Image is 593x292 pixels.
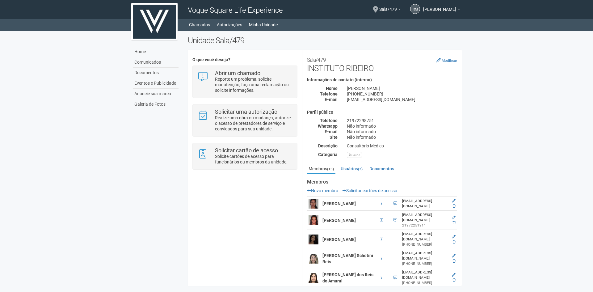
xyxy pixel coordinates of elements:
img: user.png [309,254,318,264]
div: [PERSON_NAME] [342,86,462,91]
div: 21972298751 [342,118,462,123]
a: RM [410,4,420,14]
h2: Unidade Sala/479 [188,36,462,45]
h4: O que você deseja? [192,57,297,62]
a: Excluir membro [452,259,456,263]
small: Sala/479 [307,57,326,63]
strong: [PERSON_NAME] [322,218,356,223]
h4: Perfil público [307,110,457,115]
span: Rayssa Merlim Ribeiro Lopes [423,1,456,12]
p: Solicite cartões de acesso para funcionários ou membros da unidade. [215,154,292,165]
strong: E-mail [325,97,338,102]
a: Excluir membro [452,278,456,282]
h4: Informações de contato (interno) [307,78,457,82]
a: Anuncie sua marca [133,89,179,99]
strong: Categoria [318,152,338,157]
strong: Descrição [318,143,338,148]
a: Chamados [189,20,210,29]
a: Editar membro [452,273,456,277]
strong: [PERSON_NAME] Schetini Reis [322,253,373,264]
small: Modificar [442,58,457,63]
div: [PHONE_NUMBER] [402,261,447,266]
div: Não informado [342,129,462,134]
a: Editar membro [452,215,456,220]
a: Editar membro [452,235,456,239]
div: [EMAIL_ADDRESS][DOMAIN_NAME] [342,97,462,102]
strong: Solicitar cartão de acesso [215,147,278,154]
strong: Solicitar uma autorização [215,108,277,115]
a: Autorizações [217,20,242,29]
img: user.png [309,199,318,209]
div: [EMAIL_ADDRESS][DOMAIN_NAME] [402,231,447,242]
strong: [PERSON_NAME] [322,237,356,242]
img: user.png [309,235,318,244]
img: user.png [309,273,318,283]
a: Minha Unidade [249,20,278,29]
div: [EMAIL_ADDRESS][DOMAIN_NAME] [402,198,447,209]
div: Consultório Médico [342,143,462,149]
a: Comunicados [133,57,179,68]
a: Usuários(3) [339,164,364,173]
div: [EMAIL_ADDRESS][DOMAIN_NAME] [402,212,447,223]
a: Solicitar cartão de acesso Solicite cartões de acesso para funcionários ou membros da unidade. [197,148,292,165]
strong: Nome [326,86,338,91]
a: Sala/479 [379,8,401,13]
a: Home [133,47,179,57]
a: Solicitar cartões de acesso [342,188,397,193]
a: Excluir membro [452,221,456,225]
strong: [PERSON_NAME] [322,201,356,206]
a: Documentos [133,68,179,78]
a: Excluir membro [452,204,456,208]
a: [PERSON_NAME] [423,8,460,13]
strong: [PERSON_NAME] dos Reis do Amaral [322,272,373,283]
a: Documentos [368,164,396,173]
strong: Membros [307,179,457,185]
a: Novo membro [307,188,338,193]
div: [EMAIL_ADDRESS][DOMAIN_NAME] [402,251,447,261]
strong: Site [330,135,338,140]
a: Editar membro [452,199,456,203]
div: 21972251911 [402,223,447,228]
a: Excluir membro [452,240,456,244]
div: [EMAIL_ADDRESS][DOMAIN_NAME] [402,270,447,280]
strong: Abrir um chamado [215,70,260,76]
div: [PHONE_NUMBER] [342,91,462,97]
strong: Telefone [320,118,338,123]
div: [PHONE_NUMBER] [402,280,447,286]
p: Realize uma obra ou mudança, autorize o acesso de prestadores de serviço e convidados para sua un... [215,115,292,132]
h2: INSTITUTO RIBEIRO [307,54,457,73]
a: Abrir um chamado Reporte um problema, solicite manutenção, faça uma reclamação ou solicite inform... [197,70,292,93]
span: Vogue Square Life Experience [188,6,283,15]
strong: E-mail [325,129,338,134]
span: Sala/479 [379,1,397,12]
div: [PHONE_NUMBER] [402,242,447,247]
div: Não informado [342,134,462,140]
a: Galeria de Fotos [133,99,179,109]
a: Modificar [436,58,457,63]
img: user.png [309,215,318,225]
strong: Whatsapp [318,124,338,129]
a: Solicitar uma autorização Realize uma obra ou mudança, autorize o acesso de prestadores de serviç... [197,109,292,132]
p: Reporte um problema, solicite manutenção, faça uma reclamação ou solicite informações. [215,76,292,93]
strong: Telefone [320,91,338,96]
small: (13) [327,167,334,171]
a: Eventos e Publicidade [133,78,179,89]
a: Membros(13) [307,164,335,174]
small: (3) [358,167,363,171]
div: Saúde [347,152,362,158]
a: Editar membro [452,254,456,258]
img: logo.jpg [131,3,178,40]
div: Não informado [342,123,462,129]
